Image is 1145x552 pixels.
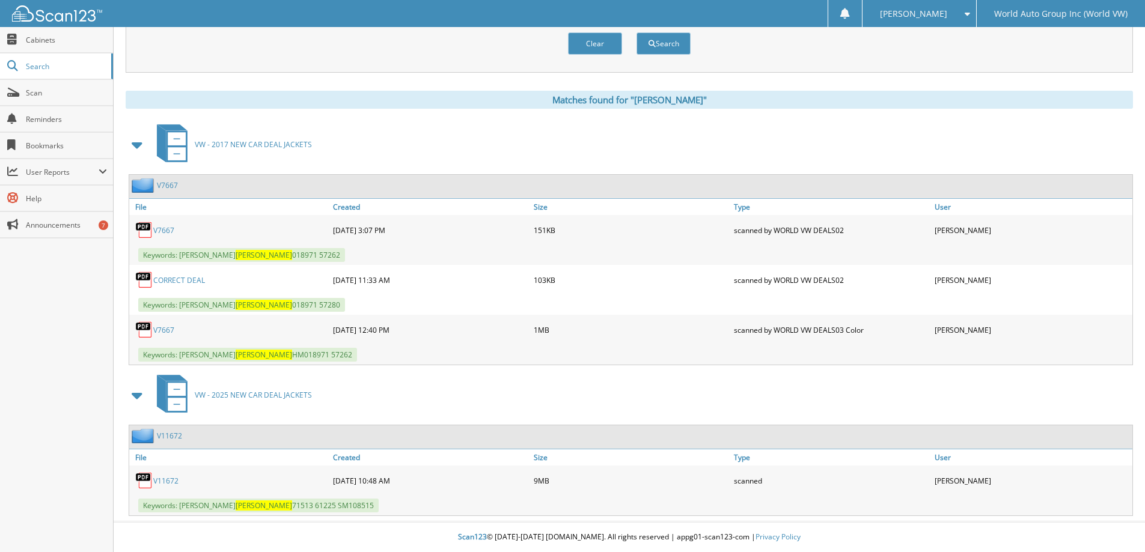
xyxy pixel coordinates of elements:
span: Reminders [26,114,107,124]
span: Keywords: [PERSON_NAME] HM018971 57262 [138,348,357,362]
button: Clear [568,32,622,55]
span: Help [26,193,107,204]
a: Type [731,449,932,466]
span: [PERSON_NAME] [236,500,292,511]
div: 151KB [531,218,731,242]
a: Created [330,449,531,466]
div: scanned [731,469,932,493]
span: [PERSON_NAME] [880,10,947,17]
span: Announcements [26,220,107,230]
span: Scan [26,88,107,98]
div: [PERSON_NAME] [932,318,1132,342]
img: PDF.png [135,472,153,490]
a: V11672 [157,431,182,441]
span: [PERSON_NAME] [236,300,292,310]
button: Search [637,32,691,55]
span: Keywords: [PERSON_NAME] 018971 57262 [138,248,345,262]
a: V7667 [153,325,174,335]
span: Bookmarks [26,141,107,151]
div: [PERSON_NAME] [932,268,1132,292]
a: V7667 [157,180,178,190]
span: VW - 2025 NEW CAR DEAL JACKETS [195,390,312,400]
span: Keywords: [PERSON_NAME] 018971 57280 [138,298,345,312]
iframe: Chat Widget [1085,494,1145,552]
a: V7667 [153,225,174,235]
div: [PERSON_NAME] [932,218,1132,242]
span: [PERSON_NAME] [236,250,292,260]
a: File [129,449,330,466]
div: [DATE] 12:40 PM [330,318,531,342]
a: VW - 2025 NEW CAR DEAL JACKETS [150,371,312,419]
span: World Auto Group Inc (World VW) [994,10,1128,17]
span: Search [26,61,105,71]
div: 7 [99,220,108,230]
a: Size [531,449,731,466]
a: VW - 2017 NEW CAR DEAL JACKETS [150,121,312,168]
div: [DATE] 3:07 PM [330,218,531,242]
div: [DATE] 10:48 AM [330,469,531,493]
span: VW - 2017 NEW CAR DEAL JACKETS [195,139,312,150]
img: PDF.png [135,221,153,239]
div: scanned by WORLD VW DEALS02 [731,218,932,242]
div: [DATE] 11:33 AM [330,268,531,292]
span: Scan123 [458,532,487,542]
a: Created [330,199,531,215]
span: [PERSON_NAME] [236,350,292,360]
div: scanned by WORLD VW DEALS02 [731,268,932,292]
span: Cabinets [26,35,107,45]
img: scan123-logo-white.svg [12,5,102,22]
a: User [932,449,1132,466]
img: PDF.png [135,321,153,339]
a: User [932,199,1132,215]
div: Matches found for "[PERSON_NAME]" [126,91,1133,109]
span: User Reports [26,167,99,177]
img: PDF.png [135,271,153,289]
div: 9MB [531,469,731,493]
a: CORRECT DEAL [153,275,205,285]
a: V11672 [153,476,179,486]
div: scanned by WORLD VW DEALS03 Color [731,318,932,342]
a: Type [731,199,932,215]
span: Keywords: [PERSON_NAME] 71513 61225 SM108515 [138,499,379,512]
img: folder2.png [132,428,157,443]
a: File [129,199,330,215]
div: © [DATE]-[DATE] [DOMAIN_NAME]. All rights reserved | appg01-scan123-com | [114,523,1145,552]
div: 103KB [531,268,731,292]
img: folder2.png [132,178,157,193]
a: Privacy Policy [756,532,801,542]
div: 1MB [531,318,731,342]
a: Size [531,199,731,215]
div: [PERSON_NAME] [932,469,1132,493]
